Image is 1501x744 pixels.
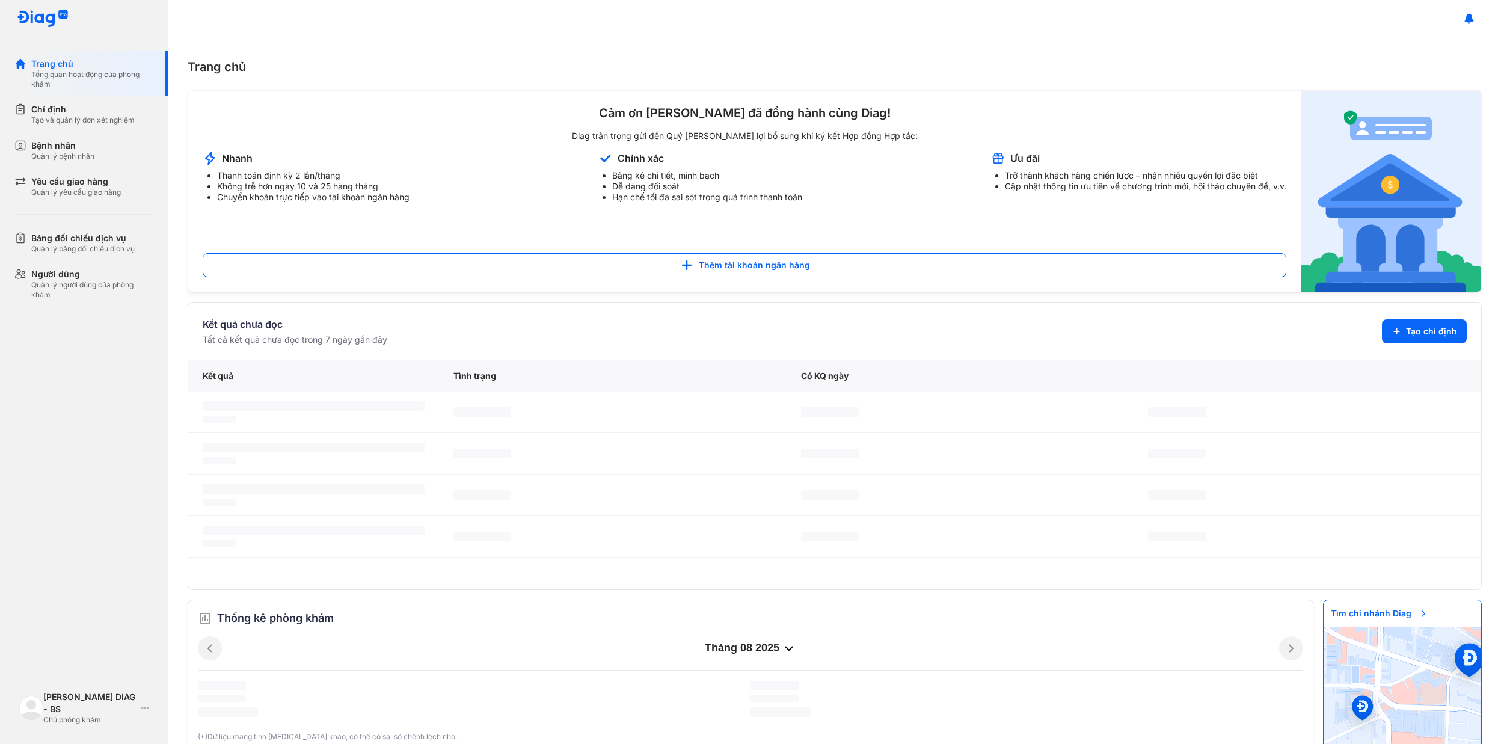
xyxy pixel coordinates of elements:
div: Diag trân trọng gửi đến Quý [PERSON_NAME] lợi bổ sung khi ký kết Hợp đồng Hợp tác: [203,131,1286,141]
li: Dễ dàng đối soát [612,181,802,192]
div: Quản lý yêu cầu giao hàng [31,188,121,197]
img: logo [19,696,43,720]
li: Cập nhật thông tin ưu tiên về chương trình mới, hội thảo chuyên đề, v.v. [1005,181,1286,192]
div: Tạo và quản lý đơn xét nghiệm [31,115,135,125]
span: ‌ [203,443,425,452]
span: ‌ [453,449,511,458]
div: Kết quả chưa đọc [203,317,387,331]
span: ‌ [198,707,258,717]
div: Tất cả kết quả chưa đọc trong 7 ngày gần đây [203,334,387,346]
div: Chính xác [618,152,664,165]
img: order.5a6da16c.svg [198,611,212,626]
div: Nhanh [222,152,253,165]
div: (*)Dữ liệu mang tính [MEDICAL_DATA] khảo, có thể có sai số chênh lệch nhỏ. [198,731,1303,742]
div: Quản lý người dùng của phòng khám [31,280,154,300]
div: Yêu cầu giao hàng [31,176,121,188]
div: Người dùng [31,268,154,280]
div: Quản lý bệnh nhân [31,152,94,161]
li: Thanh toán định kỳ 2 lần/tháng [217,170,410,181]
span: ‌ [1148,449,1206,458]
button: Tạo chỉ định [1382,319,1467,343]
li: Chuyển khoản trực tiếp vào tài khoản ngân hàng [217,192,410,203]
img: account-announcement [1301,91,1481,292]
span: ‌ [801,532,859,541]
div: [PERSON_NAME] DIAG - BS [43,691,137,715]
div: Kết quả [188,360,439,392]
li: Bảng kê chi tiết, minh bạch [612,170,802,181]
span: ‌ [198,695,246,702]
span: ‌ [453,407,511,417]
button: Thêm tài khoản ngân hàng [203,253,1286,277]
span: ‌ [750,681,799,690]
img: account-announcement [203,151,217,165]
img: account-announcement [990,151,1005,165]
span: ‌ [750,695,799,702]
div: Chủ phòng khám [43,715,137,725]
span: ‌ [1148,532,1206,541]
span: ‌ [453,490,511,500]
span: Tạo chỉ định [1406,325,1457,337]
img: account-announcement [598,151,613,165]
span: Tìm chi nhánh Diag [1324,600,1435,627]
li: Trở thành khách hàng chiến lược – nhận nhiều quyền lợi đặc biệt [1005,170,1286,181]
li: Không trễ hơn ngày 10 và 25 hàng tháng [217,181,410,192]
li: Hạn chế tối đa sai sót trong quá trình thanh toán [612,192,802,203]
div: Trang chủ [31,58,154,70]
span: ‌ [801,407,859,417]
div: Có KQ ngày [787,360,1134,392]
span: ‌ [203,526,425,535]
span: ‌ [1148,490,1206,500]
div: Bảng đối chiếu dịch vụ [31,232,135,244]
div: Ưu đãi [1010,152,1040,165]
span: ‌ [203,457,236,464]
span: ‌ [801,449,859,458]
div: Tình trạng [439,360,787,392]
div: Cảm ơn [PERSON_NAME] đã đồng hành cùng Diag! [203,105,1286,121]
span: ‌ [203,401,425,411]
img: logo [17,10,69,28]
div: Bệnh nhân [31,140,94,152]
span: Thống kê phòng khám [217,610,334,627]
span: ‌ [203,416,236,423]
span: ‌ [1148,407,1206,417]
div: Quản lý bảng đối chiếu dịch vụ [31,244,135,254]
div: Chỉ định [31,103,135,115]
div: Tổng quan hoạt động của phòng khám [31,70,154,89]
span: ‌ [198,681,246,690]
span: ‌ [203,540,236,547]
span: ‌ [453,532,511,541]
div: tháng 08 2025 [222,641,1279,656]
span: ‌ [801,490,859,500]
span: ‌ [203,499,236,506]
span: ‌ [750,707,811,717]
span: ‌ [203,484,425,494]
div: Trang chủ [188,58,1482,76]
